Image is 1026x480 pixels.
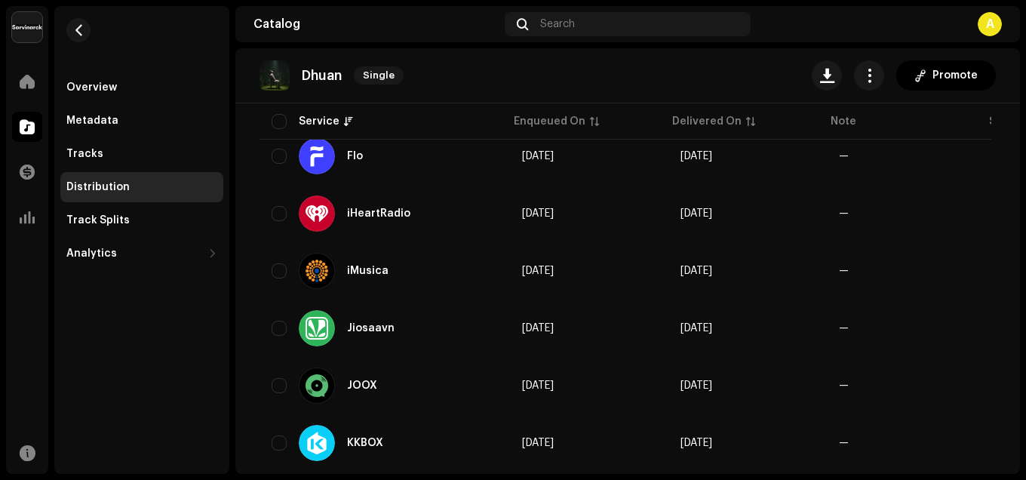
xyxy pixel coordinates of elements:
[253,18,499,30] div: Catalog
[347,151,363,162] div: Flo
[839,151,849,162] re-a-table-badge: —
[680,208,712,219] span: Oct 10, 2025
[60,205,223,235] re-m-nav-item: Track Splits
[66,82,117,94] div: Overview
[978,12,1002,36] div: A
[839,208,849,219] re-a-table-badge: —
[12,12,42,42] img: 537129df-5630-4d26-89eb-56d9d044d4fa
[60,139,223,169] re-m-nav-item: Tracks
[302,68,342,84] p: Dhuan
[60,106,223,136] re-m-nav-item: Metadata
[522,208,554,219] span: Oct 10, 2025
[66,115,118,127] div: Metadata
[522,438,554,448] span: Oct 10, 2025
[260,60,290,91] img: 7f281c78-f060-498d-91e7-a3094a80196b
[896,60,996,91] button: Promote
[522,266,554,276] span: Oct 10, 2025
[347,323,395,334] div: Jiosaavn
[522,151,554,162] span: Oct 10, 2025
[299,114,339,129] div: Service
[347,208,410,219] div: iHeartRadio
[514,114,585,129] div: Enqueued On
[680,266,712,276] span: Oct 10, 2025
[932,60,978,91] span: Promote
[839,380,849,391] re-a-table-badge: —
[66,214,130,226] div: Track Splits
[60,172,223,202] re-m-nav-item: Distribution
[680,323,712,334] span: Oct 10, 2025
[66,181,130,193] div: Distribution
[354,66,404,85] span: Single
[839,266,849,276] re-a-table-badge: —
[347,438,383,448] div: KKBOX
[347,266,389,276] div: iMusica
[839,323,849,334] re-a-table-badge: —
[60,238,223,269] re-m-nav-dropdown: Analytics
[66,148,103,160] div: Tracks
[522,323,554,334] span: Oct 10, 2025
[680,380,712,391] span: Oct 10, 2025
[839,438,849,448] re-a-table-badge: —
[680,438,712,448] span: Oct 10, 2025
[540,18,575,30] span: Search
[347,380,377,391] div: JOOX
[60,72,223,103] re-m-nav-item: Overview
[680,151,712,162] span: Oct 10, 2025
[672,114,742,129] div: Delivered On
[66,248,117,260] div: Analytics
[522,380,554,391] span: Oct 10, 2025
